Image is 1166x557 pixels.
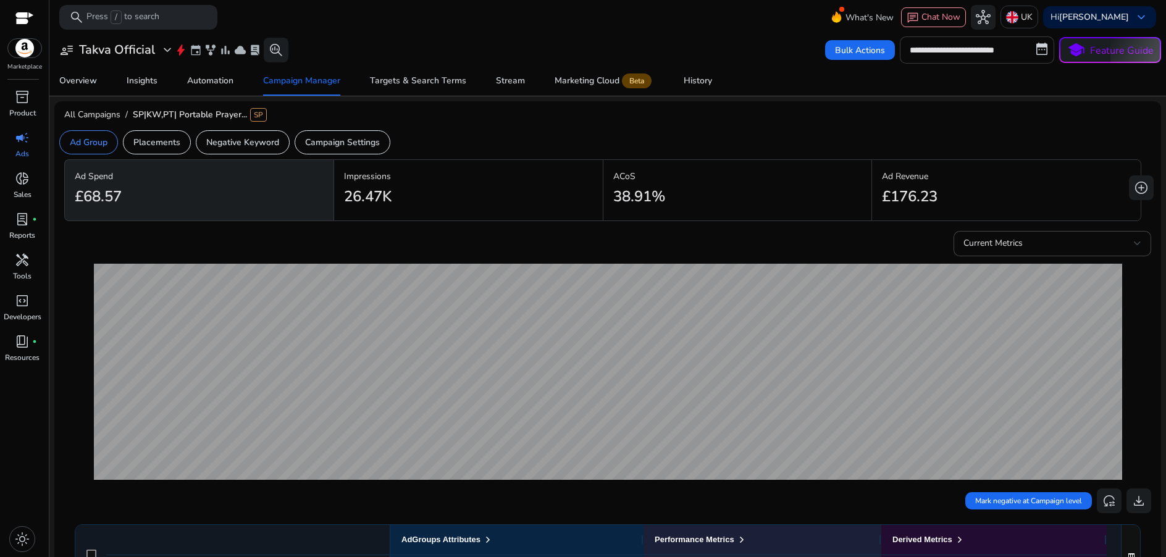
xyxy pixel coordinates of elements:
[1051,13,1129,22] p: Hi
[69,10,84,25] span: search
[263,77,340,85] div: Campaign Manager
[1097,488,1122,513] button: reset_settings
[264,38,288,62] button: search_insights
[305,136,380,149] p: Campaign Settings
[15,253,30,267] span: handyman
[75,170,324,183] p: Ad Spend
[1059,37,1161,63] button: schoolFeature Guide
[59,77,97,85] div: Overview
[9,230,35,241] p: Reports
[111,10,122,24] span: /
[206,136,279,149] p: Negative Keyword
[15,532,30,547] span: light_mode
[976,10,991,25] span: hub
[64,109,120,120] span: All Campaigns
[1129,175,1154,200] button: add_circle
[1134,180,1149,195] span: add_circle
[613,170,862,183] p: ACoS
[32,339,37,344] span: fiber_manual_record
[249,44,261,56] span: lab_profile
[15,130,30,145] span: campaign
[86,10,159,24] p: Press to search
[204,44,217,56] span: family_history
[75,188,122,206] h2: £68.57
[14,189,31,200] p: Sales
[684,77,712,85] div: History
[127,77,157,85] div: Insights
[1090,43,1154,58] p: Feature Guide
[622,73,652,88] span: Beta
[9,107,36,119] p: Product
[5,352,40,363] p: Resources
[269,43,283,57] span: search_insights
[882,170,1131,183] p: Ad Revenue
[845,7,894,28] span: What's New
[175,44,187,56] span: bolt
[921,11,960,23] span: Chat Now
[1134,10,1149,25] span: keyboard_arrow_down
[1006,11,1018,23] img: uk.svg
[32,217,37,222] span: fiber_manual_record
[655,535,734,544] span: Performance Metrics
[15,212,30,227] span: lab_profile
[975,495,1082,506] span: Mark negative at Campaign level
[965,492,1092,509] button: Mark negative at Campaign level
[613,188,665,206] h2: 38.91%
[219,44,232,56] span: bar_chart
[1067,41,1085,59] span: school
[120,109,133,120] span: /
[344,170,593,183] p: Impressions
[15,171,30,186] span: donut_small
[971,5,996,30] button: hub
[187,77,233,85] div: Automation
[1102,493,1117,508] span: reset_settings
[825,40,895,60] button: Bulk Actions
[1126,488,1151,513] button: download
[13,270,31,282] p: Tools
[4,311,41,322] p: Developers
[401,535,480,544] span: AdGroups Attributes
[1059,11,1129,23] b: [PERSON_NAME]
[882,188,937,206] h2: £176.23
[907,12,919,24] span: chat
[835,44,885,57] span: Bulk Actions
[892,535,952,544] span: Derived Metrics
[59,43,74,57] span: user_attributes
[190,44,202,56] span: event
[555,76,654,86] div: Marketing Cloud
[8,39,41,57] img: amazon.svg
[1021,6,1033,28] p: UK
[963,237,1023,249] span: Current Metrics
[344,188,392,206] h2: 26.47K
[160,43,175,57] span: expand_more
[7,62,42,72] p: Marketplace
[15,334,30,349] span: book_4
[15,90,30,104] span: inventory_2
[496,77,525,85] div: Stream
[133,136,180,149] p: Placements
[15,148,29,159] p: Ads
[70,136,107,149] p: Ad Group
[370,77,466,85] div: Targets & Search Terms
[234,44,246,56] span: cloud
[901,7,966,27] button: chatChat Now
[79,43,155,57] h3: Takva Official
[15,293,30,308] span: code_blocks
[1131,493,1146,508] span: download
